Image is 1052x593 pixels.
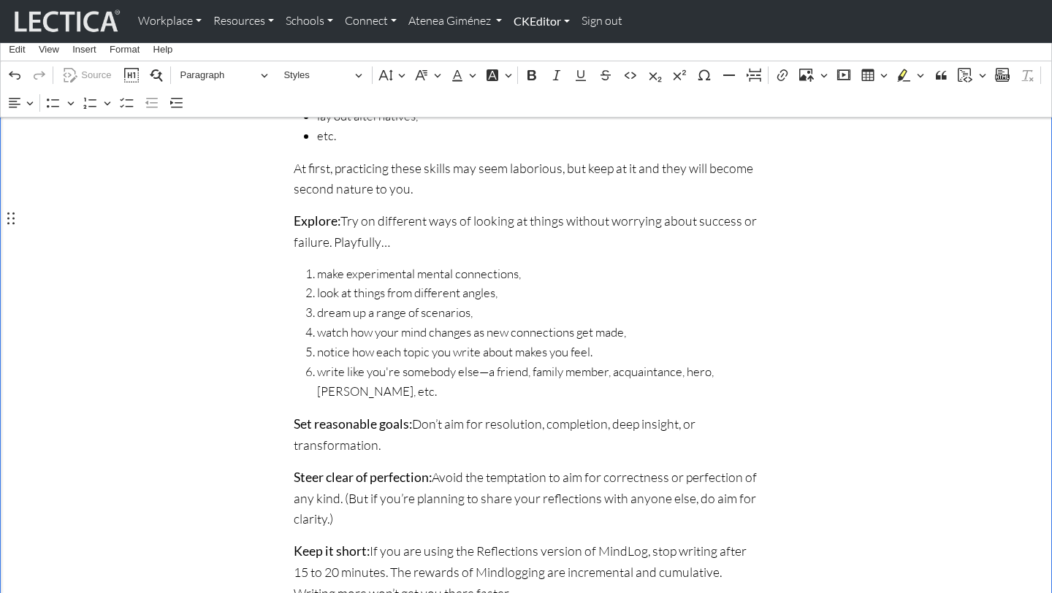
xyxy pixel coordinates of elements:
a: Schools [280,6,339,37]
span: Help [153,45,173,54]
span: Source [81,66,111,84]
button: Paragraph, Heading [174,64,275,87]
span: etc. [317,126,758,146]
span: look at things from different angles, [317,283,758,303]
strong: Keep it short: [294,543,370,559]
img: lecticalive [11,7,121,35]
span: Format [110,45,140,54]
span: dream up a range of scenarios, [317,303,758,323]
p: Try on different ways of looking at things without worrying about success or failure. Playfully… [294,210,758,252]
span: watch how your mind changes as new connections get made, [317,323,758,343]
p: Avoid the temptation to aim for correctness or perfection of any kind. (But if you’re planning to... [294,467,758,529]
button: Styles [278,64,369,87]
span: Paragraph [180,66,256,84]
a: Resources [207,6,280,37]
button: Source [56,64,118,87]
p: At first, practicing these skills may seem laborious, but keep at it and they will become second ... [294,158,758,199]
a: Atenea Giménez [403,6,508,37]
span: View [39,45,59,54]
span: Edit [9,45,25,54]
a: CKEditor [508,6,576,37]
strong: Set reasonable goals: [294,416,412,432]
div: Editor toolbar [1,61,1051,117]
a: Sign out [576,6,628,37]
span: make experimental mental connections, [317,264,758,284]
span: write like you're somebody else—a friend, family member, acquaintance, hero, [PERSON_NAME], etc. [317,362,758,402]
span: Styles [283,66,350,84]
a: Workplace [132,6,207,37]
a: Connect [339,6,403,37]
span: Insert [72,45,96,54]
strong: Steer clear of perfection: [294,470,432,485]
strong: Explore: [294,213,340,229]
span: notice how each topic you write about makes you feel. [317,343,758,362]
p: Don’t aim for resolution, completion, deep insight, or transformation. [294,413,758,455]
div: Editor menu bar [1,37,1051,61]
